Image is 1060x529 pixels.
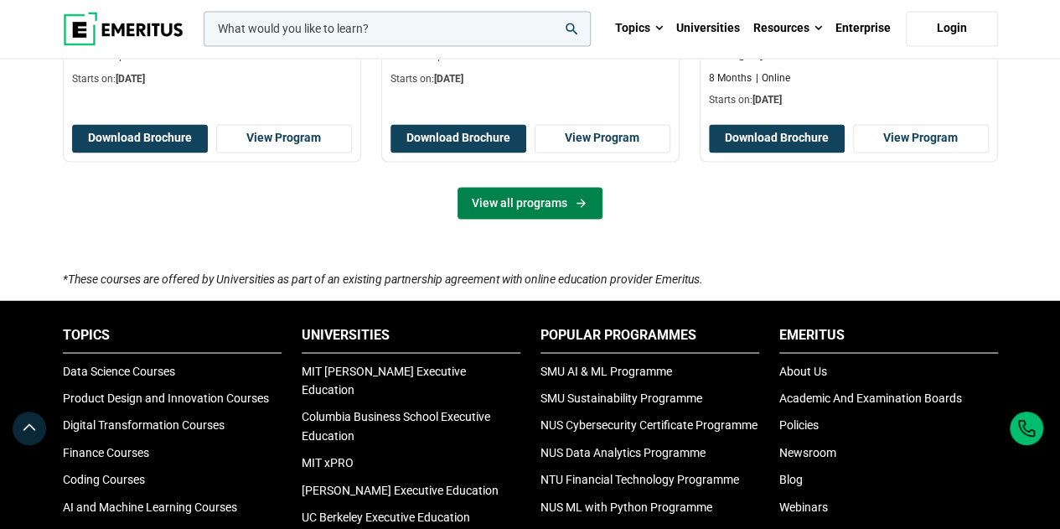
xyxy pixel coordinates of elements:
[709,71,752,86] p: 8 Months
[302,510,470,523] a: UC Berkeley Executive Education
[540,391,702,404] a: SMU Sustainability Programme
[63,272,703,285] i: *These courses are offered by Universities as part of an existing partnership agreement with onli...
[540,500,712,513] a: NUS ML with Python Programme
[390,124,526,153] button: Download Brochure
[216,124,352,153] a: View Program
[63,391,269,404] a: Product Design and Innovation Courses
[204,11,591,46] input: woocommerce-product-search-field-0
[390,72,670,86] p: Starts on:
[458,187,602,219] a: View all programs
[709,124,845,153] button: Download Brochure
[434,73,463,85] span: [DATE]
[709,93,989,107] p: Starts on:
[63,500,237,513] a: AI and Machine Learning Courses
[302,483,499,496] a: [PERSON_NAME] Executive Education
[540,445,706,459] a: NUS Data Analytics Programme
[540,364,672,377] a: SMU AI & ML Programme
[853,124,989,153] a: View Program
[72,72,352,86] p: Starts on:
[756,71,790,86] p: Online
[302,409,490,441] a: Columbia Business School Executive Education
[779,417,819,431] a: Policies
[779,391,962,404] a: Academic And Examination Boards
[779,445,836,459] a: Newsroom
[540,472,739,485] a: NTU Financial Technology Programme
[752,94,782,106] span: [DATE]
[906,11,998,46] a: Login
[63,364,175,377] a: Data Science Courses
[302,455,354,469] a: MIT xPRO
[72,124,208,153] button: Download Brochure
[302,364,466,396] a: MIT [PERSON_NAME] Executive Education
[63,445,149,459] a: Finance Courses
[63,417,225,431] a: Digital Transformation Courses
[779,500,828,513] a: Webinars
[779,364,827,377] a: About Us
[63,472,145,485] a: Coding Courses
[535,124,670,153] a: View Program
[779,472,803,485] a: Blog
[116,73,145,85] span: [DATE]
[540,417,758,431] a: NUS Cybersecurity Certificate Programme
